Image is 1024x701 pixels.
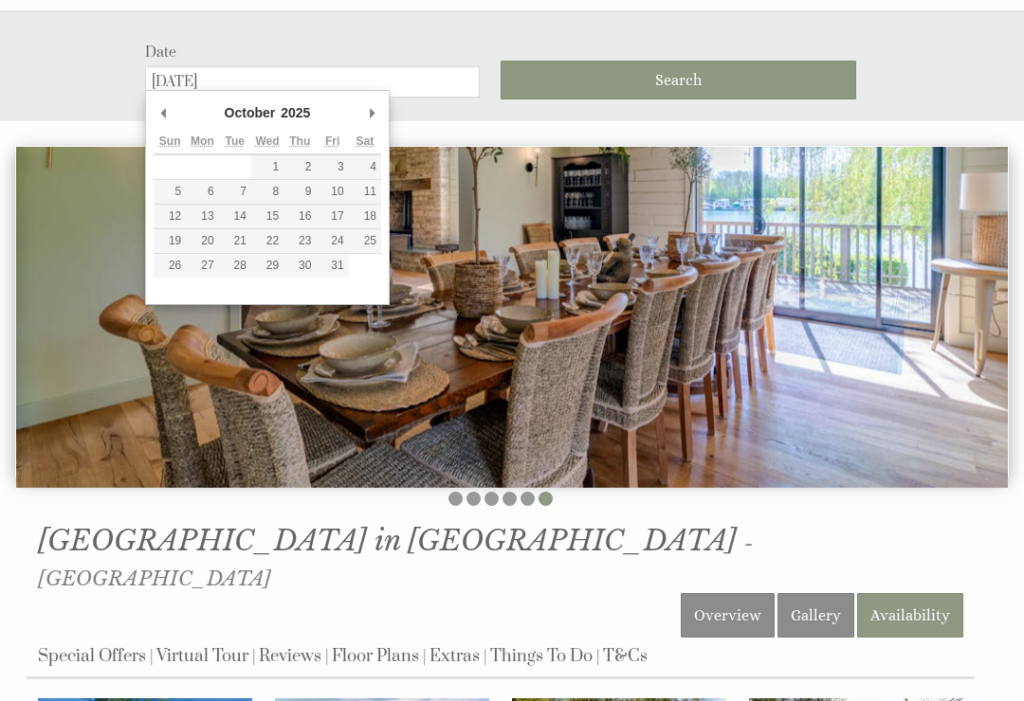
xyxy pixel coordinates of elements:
[681,593,775,638] a: Overview
[251,155,283,179] button: 1
[251,254,283,278] button: 29
[154,99,173,127] button: Previous Month
[349,155,381,179] button: 4
[186,254,218,278] button: 27
[259,645,321,667] a: Reviews
[251,229,283,253] button: 22
[362,99,381,127] button: Next Month
[186,180,218,204] button: 6
[603,645,648,667] a: T&Cs
[316,155,348,179] button: 3
[186,205,218,228] button: 13
[251,205,283,228] button: 15
[145,66,480,98] input: Arrival Date
[490,645,593,667] a: Things To Do
[283,180,316,204] button: 9
[857,593,963,638] a: Availability
[332,645,419,667] a: Floor Plans
[316,254,348,278] button: 31
[316,180,348,204] button: 10
[283,205,316,228] button: 16
[159,135,181,148] abbr: Sunday
[777,593,854,638] a: Gallery
[430,645,480,667] a: Extras
[357,135,375,148] abbr: Saturday
[38,523,737,558] span: [GEOGRAPHIC_DATA] in [GEOGRAPHIC_DATA]
[38,523,744,558] a: [GEOGRAPHIC_DATA] in [GEOGRAPHIC_DATA]
[154,205,186,228] button: 12
[349,205,381,228] button: 18
[289,135,310,148] abbr: Thursday
[186,229,218,253] button: 20
[283,229,316,253] button: 23
[145,44,480,62] label: Date
[191,135,214,148] abbr: Monday
[251,180,283,204] button: 8
[38,645,146,667] a: Special Offers
[38,566,271,591] a: [GEOGRAPHIC_DATA]
[219,205,251,228] button: 14
[283,155,316,179] button: 2
[222,99,279,127] div: October
[325,135,339,148] abbr: Friday
[283,254,316,278] button: 30
[219,254,251,278] button: 28
[316,205,348,228] button: 17
[154,254,186,278] button: 26
[501,61,856,99] button: Search
[219,229,251,253] button: 21
[316,229,348,253] button: 24
[255,135,279,148] abbr: Wednesday
[154,229,186,253] button: 19
[278,99,313,127] div: 2025
[655,71,702,89] span: Search
[154,180,186,204] button: 5
[219,180,251,204] button: 7
[349,229,381,253] button: 25
[349,180,381,204] button: 11
[156,645,248,667] a: Virtual Tour
[225,135,244,148] abbr: Tuesday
